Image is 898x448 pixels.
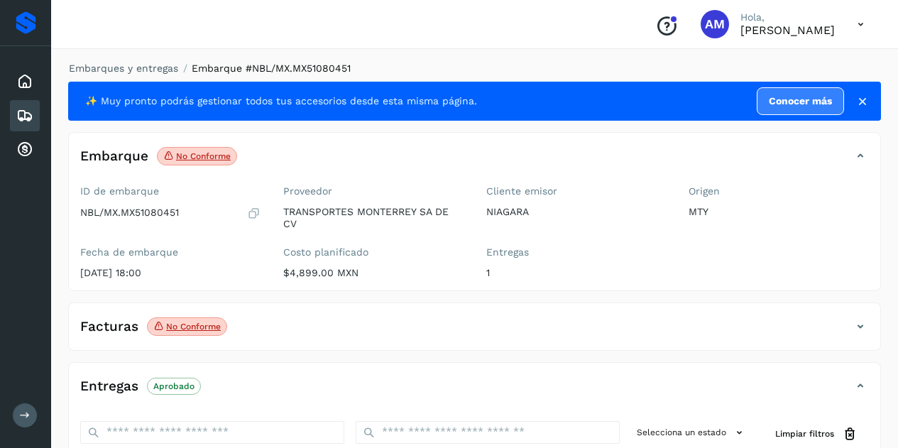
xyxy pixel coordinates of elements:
[80,207,179,219] p: NBL/MX.MX51080451
[69,374,880,410] div: EntregasAprobado
[689,185,869,197] label: Origen
[10,100,40,131] div: Embarques
[68,61,881,76] nav: breadcrumb
[486,267,667,279] p: 1
[192,62,351,74] span: Embarque #NBL/MX.MX51080451
[757,87,844,115] a: Conocer más
[10,66,40,97] div: Inicio
[486,185,667,197] label: Cliente emisor
[775,427,834,440] span: Limpiar filtros
[764,421,869,447] button: Limpiar filtros
[69,144,880,180] div: EmbarqueNo conforme
[80,148,148,165] h4: Embarque
[176,151,231,161] p: No conforme
[80,319,138,335] h4: Facturas
[689,206,869,218] p: MTY
[80,267,261,279] p: [DATE] 18:00
[740,11,835,23] p: Hola,
[69,62,178,74] a: Embarques y entregas
[283,206,464,230] p: TRANSPORTES MONTERREY SA DE CV
[80,378,138,395] h4: Entregas
[69,315,880,350] div: FacturasNo conforme
[80,246,261,258] label: Fecha de embarque
[283,246,464,258] label: Costo planificado
[10,134,40,165] div: Cuentas por cobrar
[631,421,752,444] button: Selecciona un estado
[283,185,464,197] label: Proveedor
[166,322,221,332] p: No conforme
[740,23,835,37] p: Angele Monserrat Manriquez Bisuett
[80,185,261,197] label: ID de embarque
[85,94,477,109] span: ✨ Muy pronto podrás gestionar todos tus accesorios desde esta misma página.
[283,267,464,279] p: $4,899.00 MXN
[486,246,667,258] label: Entregas
[153,381,195,391] p: Aprobado
[486,206,667,218] p: NIAGARA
